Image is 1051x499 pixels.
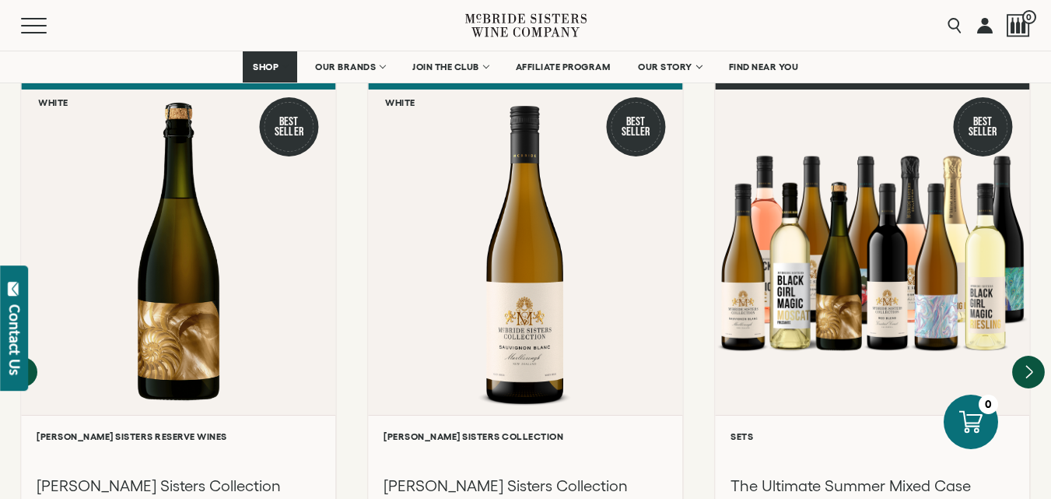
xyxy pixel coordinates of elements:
[38,97,68,107] h6: White
[253,61,279,72] span: SHOP
[506,51,621,83] a: AFFILIATE PROGRAM
[412,61,479,72] span: JOIN THE CLUB
[21,18,77,33] button: Mobile Menu Trigger
[638,61,692,72] span: OUR STORY
[516,61,611,72] span: AFFILIATE PROGRAM
[628,51,711,83] a: OUR STORY
[305,51,394,83] a: OUR BRANDS
[1012,356,1045,388] button: Next
[979,395,998,414] div: 0
[719,51,809,83] a: FIND NEAR YOU
[730,476,1014,496] h3: The Ultimate Summer Mixed Case
[315,61,376,72] span: OUR BRANDS
[384,431,667,441] h6: [PERSON_NAME] Sisters Collection
[1022,10,1036,24] span: 0
[37,431,320,441] h6: [PERSON_NAME] Sisters Reserve Wines
[730,431,1014,441] h6: Sets
[243,51,297,83] a: SHOP
[729,61,799,72] span: FIND NEAR YOU
[7,304,23,375] div: Contact Us
[402,51,498,83] a: JOIN THE CLUB
[385,97,415,107] h6: White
